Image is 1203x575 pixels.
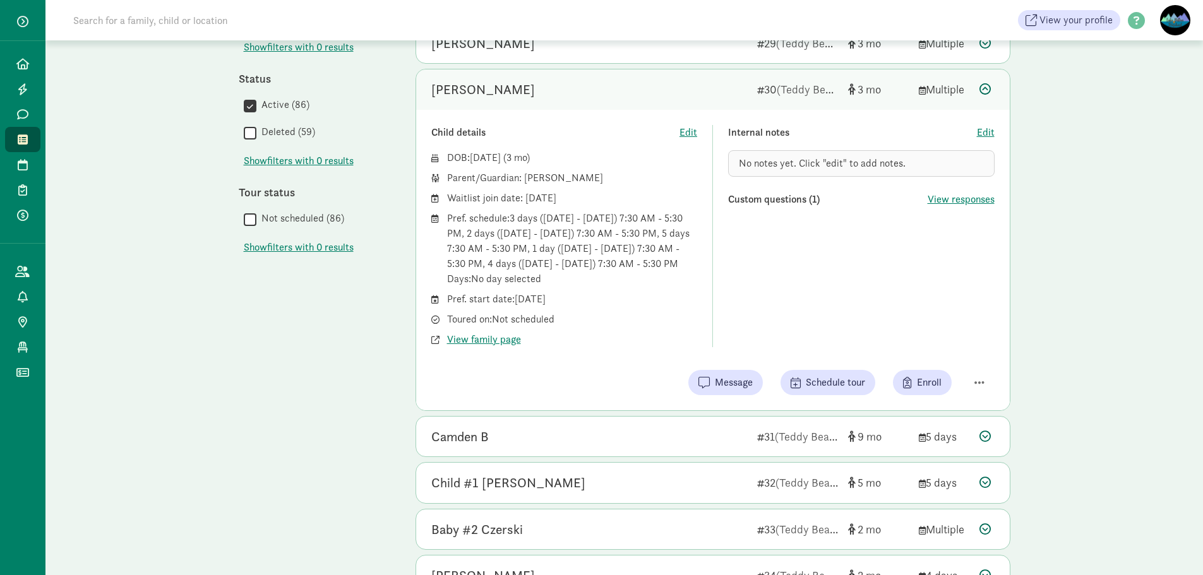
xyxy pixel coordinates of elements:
button: View responses [928,192,995,207]
div: Waitlist join date: [DATE] [447,191,698,206]
div: Camden B [431,427,489,447]
div: Riley Metzger [431,33,535,54]
button: Message [688,370,763,395]
div: 31 [757,428,838,445]
button: Showfilters with 0 results [244,40,354,55]
div: [object Object] [848,428,909,445]
span: 5 [858,475,881,490]
span: Show filters with 0 results [244,153,354,169]
div: 5 days [919,428,969,445]
div: Multiple [919,35,969,52]
span: View your profile [1039,13,1113,28]
span: (Teddy Bears) [775,475,842,490]
span: No notes yet. Click "edit" to add notes. [739,157,906,170]
span: 2 [858,522,881,536]
div: Toured on: Not scheduled [447,312,698,327]
button: Showfilters with 0 results [244,153,354,169]
div: Pref. schedule: 3 days ([DATE] - [DATE]) 7:30 AM - 5:30 PM, 2 days ([DATE] - [DATE]) 7:30 AM - 5:... [447,211,698,287]
span: 3 [858,36,881,50]
div: Tour status [239,184,390,201]
span: Show filters with 0 results [244,40,354,55]
button: Edit [679,125,697,140]
div: 29 [757,35,838,52]
span: (Teddy Bears) [775,429,842,444]
span: 9 [858,429,882,444]
div: 32 [757,474,838,491]
button: View family page [447,332,521,347]
div: Status [239,70,390,87]
span: (Teddy Bears) [776,36,843,50]
a: View your profile [1018,10,1120,30]
span: 3 [858,82,881,97]
span: Show filters with 0 results [244,240,354,255]
input: Search for a family, child or location [66,8,420,33]
div: 33 [757,521,838,538]
div: Multiple [919,521,969,538]
div: Kyle Alsup [431,80,535,100]
label: Not scheduled (86) [256,211,344,226]
span: Enroll [917,375,942,390]
div: [object Object] [848,474,909,491]
span: (Teddy Bears) [777,82,844,97]
div: Multiple [919,81,969,98]
div: [object Object] [848,521,909,538]
span: (Teddy Bears) [775,522,842,536]
label: Active (86) [256,97,309,112]
div: 5 days [919,474,969,491]
button: Edit [977,125,995,140]
div: Pref. start date: [DATE] [447,292,698,307]
div: Baby #2 Czerski [431,519,523,540]
span: [DATE] [470,151,501,164]
div: Child details [431,125,680,140]
div: [object Object] [848,35,909,52]
div: 30 [757,81,838,98]
div: Internal notes [728,125,977,140]
label: Deleted (59) [256,124,315,139]
span: Schedule tour [806,375,865,390]
div: Custom questions (1) [728,192,928,207]
span: Message [715,375,753,390]
button: Showfilters with 0 results [244,240,354,255]
div: [object Object] [848,81,909,98]
button: Enroll [893,370,952,395]
div: DOB: ( ) [447,150,698,165]
div: Parent/Guardian: [PERSON_NAME] [447,170,698,186]
div: Child #1 Avallone [431,473,585,493]
span: 3 [506,151,527,164]
iframe: Chat Widget [1140,514,1203,575]
button: Schedule tour [781,370,875,395]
